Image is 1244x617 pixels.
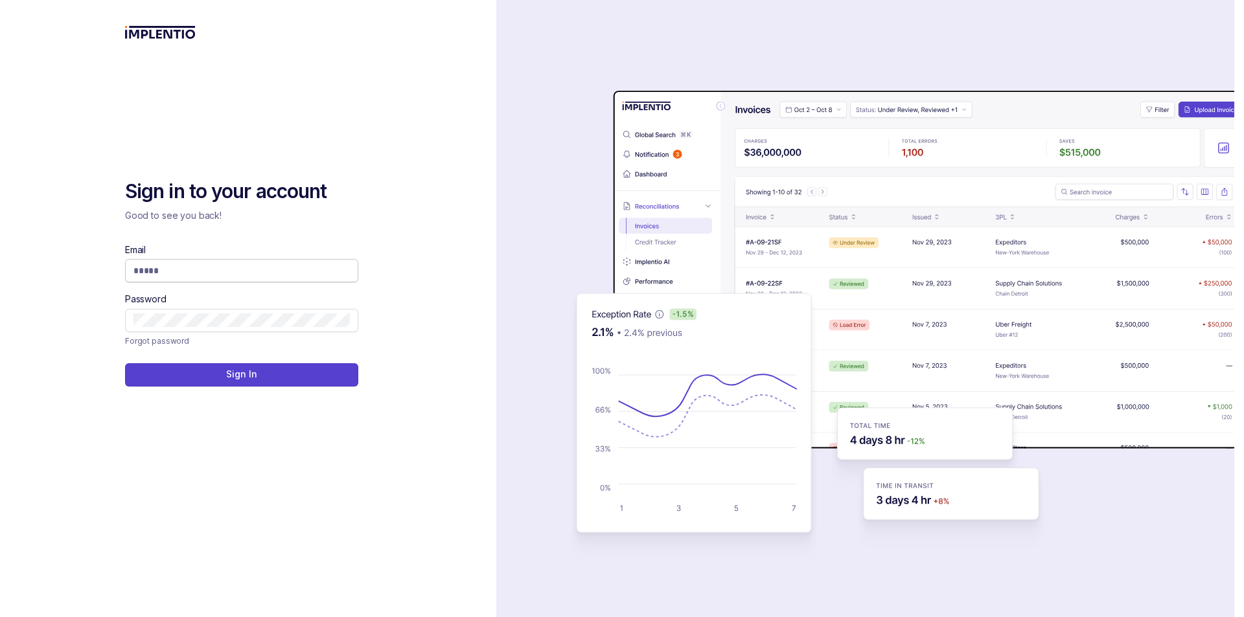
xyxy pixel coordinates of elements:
[125,179,358,205] h2: Sign in to your account
[125,209,358,222] p: Good to see you back!
[125,363,358,387] button: Sign In
[125,293,167,306] label: Password
[125,335,189,348] a: Link Forgot password
[125,243,146,256] label: Email
[125,335,189,348] p: Forgot password
[226,368,257,381] p: Sign In
[125,26,196,39] img: logo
